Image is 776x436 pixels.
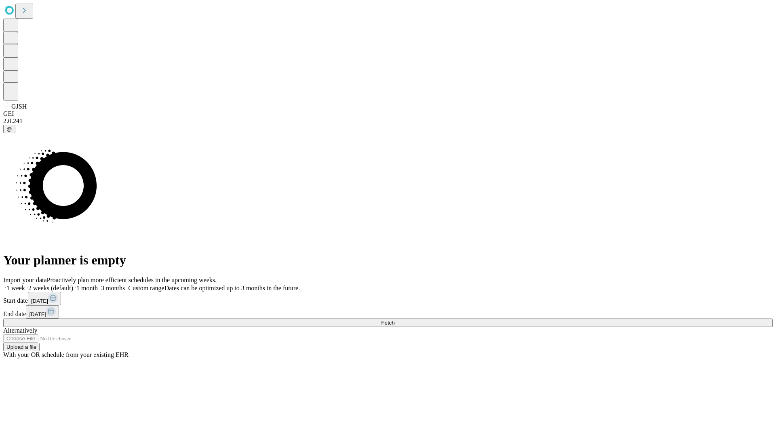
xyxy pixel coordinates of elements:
button: [DATE] [26,305,59,319]
span: [DATE] [31,298,48,304]
span: With your OR schedule from your existing EHR [3,351,129,358]
h1: Your planner is empty [3,253,773,268]
span: Custom range [128,285,164,291]
span: Alternatively [3,327,37,334]
span: Dates can be optimized up to 3 months in the future. [164,285,300,291]
button: Upload a file [3,343,40,351]
span: 1 month [76,285,98,291]
span: 1 week [6,285,25,291]
div: Start date [3,292,773,305]
button: [DATE] [28,292,61,305]
div: End date [3,305,773,319]
button: @ [3,125,15,133]
span: [DATE] [29,311,46,317]
div: 2.0.241 [3,117,773,125]
div: GEI [3,110,773,117]
span: Import your data [3,277,47,283]
span: 2 weeks (default) [28,285,73,291]
span: @ [6,126,12,132]
span: 3 months [101,285,125,291]
span: GJSH [11,103,27,110]
span: Proactively plan more efficient schedules in the upcoming weeks. [47,277,217,283]
span: Fetch [381,320,394,326]
button: Fetch [3,319,773,327]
